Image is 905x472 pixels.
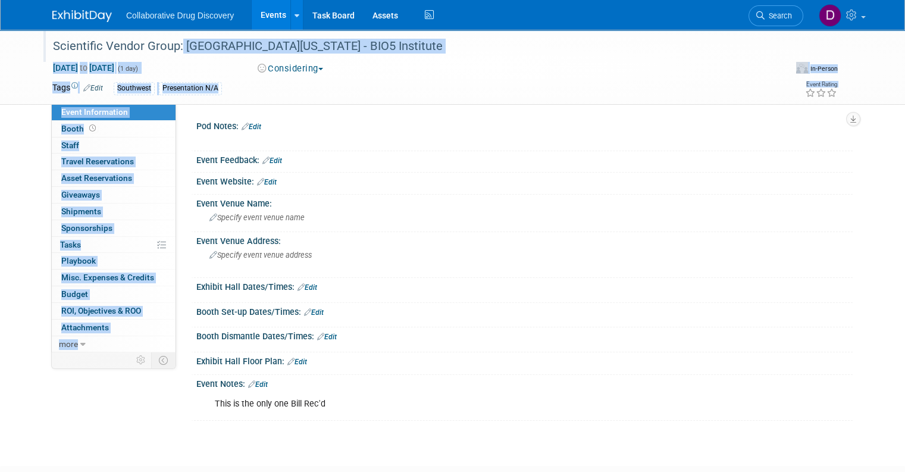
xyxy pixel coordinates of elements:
[61,256,96,265] span: Playbook
[722,62,838,80] div: Event Format
[114,82,155,95] div: Southwest
[83,84,103,92] a: Edit
[61,306,141,315] span: ROI, Objectives & ROO
[61,190,100,199] span: Giveaways
[52,187,176,203] a: Giveaways
[298,283,317,292] a: Edit
[117,65,138,73] span: (1 day)
[52,336,176,352] a: more
[59,339,78,349] span: more
[52,204,176,220] a: Shipments
[196,327,853,343] div: Booth Dismantle Dates/Times:
[52,10,112,22] img: ExhibitDay
[796,64,808,73] img: Format-Inperson.png
[52,320,176,336] a: Attachments
[209,213,305,222] span: Specify event venue name
[248,380,268,389] a: Edit
[49,36,771,57] div: Scientific Vendor Group: [GEOGRAPHIC_DATA][US_STATE] - BIO5 Institute
[52,253,176,269] a: Playbook
[209,251,312,260] span: Specify event venue address
[765,11,792,20] span: Search
[196,117,853,133] div: Pod Notes:
[152,352,176,368] td: Toggle Event Tabs
[52,62,115,73] span: [DATE] [DATE]
[61,273,154,282] span: Misc. Expenses & Credits
[61,289,88,299] span: Budget
[159,82,222,95] div: Presentation N/A
[78,63,89,73] span: to
[61,173,132,183] span: Asset Reservations
[749,5,803,26] a: Search
[61,223,112,233] span: Sponsorships
[52,154,176,170] a: Travel Reservations
[196,352,853,368] div: Exhibit Hall Floor Plan:
[61,107,128,117] span: Event Information
[52,82,103,95] td: Tags
[819,4,841,27] img: Daniel Castro
[52,237,176,253] a: Tasks
[52,137,176,154] a: Staff
[304,308,324,317] a: Edit
[52,270,176,286] a: Misc. Expenses & Credits
[52,170,176,186] a: Asset Reservations
[257,178,277,186] a: Edit
[196,278,853,293] div: Exhibit Hall Dates/Times:
[61,124,98,133] span: Booth
[52,286,176,302] a: Budget
[87,124,98,133] span: Booth not reserved yet
[196,195,853,210] div: Event Venue Name:
[61,140,79,150] span: Staff
[196,375,853,390] div: Event Notes:
[52,303,176,319] a: ROI, Objectives & ROO
[52,104,176,120] a: Event Information
[52,220,176,236] a: Sponsorships
[242,123,261,131] a: Edit
[131,352,152,368] td: Personalize Event Tab Strip
[52,121,176,137] a: Booth
[206,392,725,416] div: This is the only one Bill Rec'd
[196,173,853,188] div: Event Website:
[61,207,101,216] span: Shipments
[61,157,134,166] span: Travel Reservations
[196,151,853,167] div: Event Feedback:
[253,62,328,75] button: Considering
[317,333,337,341] a: Edit
[287,358,307,366] a: Edit
[126,11,234,20] span: Collaborative Drug Discovery
[61,323,109,332] span: Attachments
[810,64,838,73] div: In-Person
[60,240,81,249] span: Tasks
[262,157,282,165] a: Edit
[196,303,853,318] div: Booth Set-up Dates/Times:
[196,232,853,247] div: Event Venue Address:
[805,82,837,87] div: Event Rating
